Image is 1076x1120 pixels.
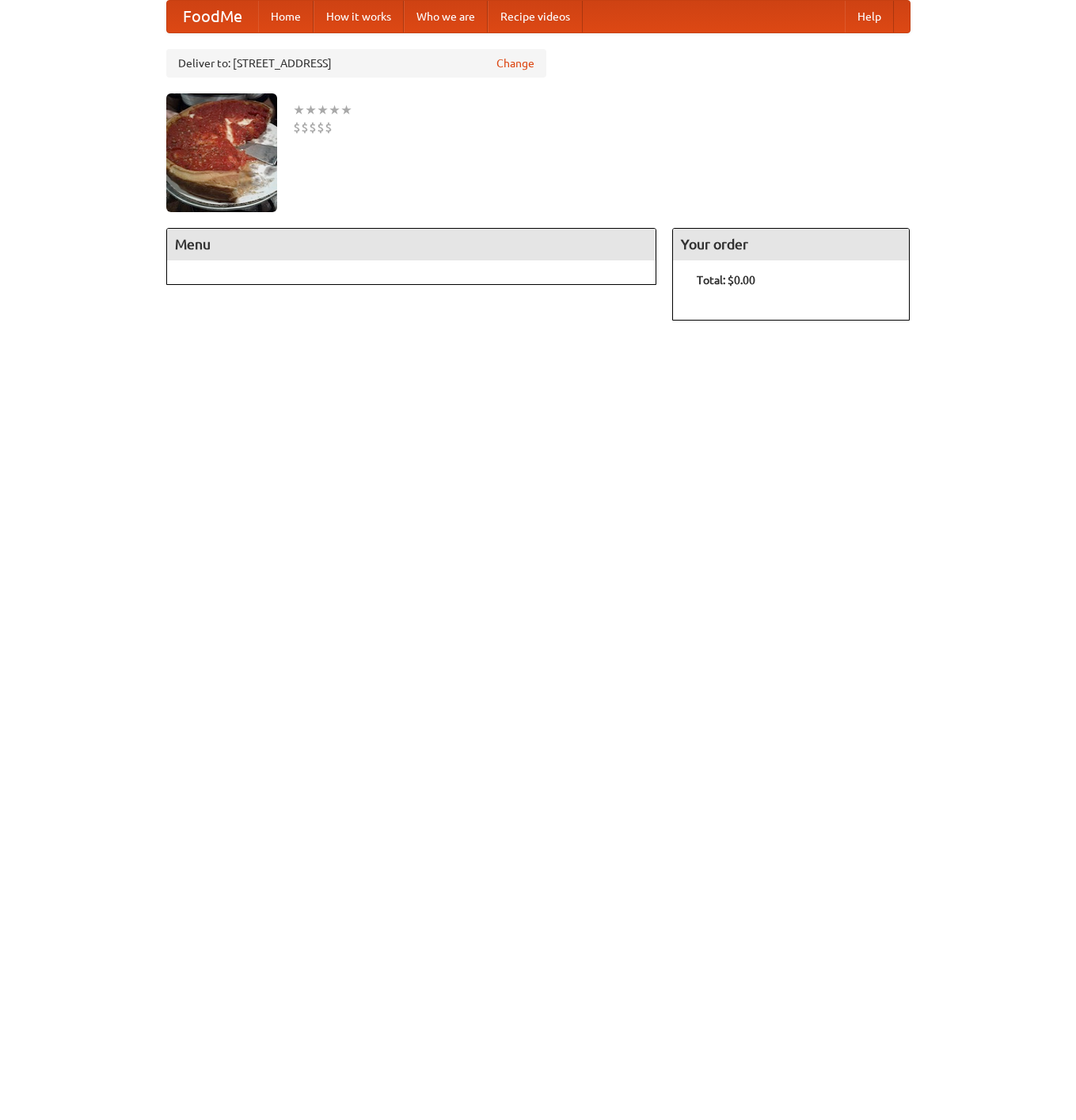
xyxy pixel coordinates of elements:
h4: Your order [673,229,909,260]
div: Deliver to: [STREET_ADDRESS] [166,49,546,78]
li: ★ [329,101,340,119]
a: Home [258,1,314,32]
li: $ [309,119,317,136]
a: Help [845,1,894,32]
b: Total: $0.00 [697,274,755,287]
a: Who we are [404,1,488,32]
li: $ [317,119,325,136]
li: $ [301,119,309,136]
li: ★ [340,101,352,119]
li: ★ [317,101,329,119]
li: $ [325,119,333,136]
h4: Menu [167,229,656,260]
a: Change [496,55,534,71]
a: Recipe videos [488,1,583,32]
img: angular.jpg [166,93,277,212]
li: ★ [305,101,317,119]
a: How it works [314,1,404,32]
li: ★ [293,101,305,119]
a: FoodMe [167,1,258,32]
li: $ [293,119,301,136]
